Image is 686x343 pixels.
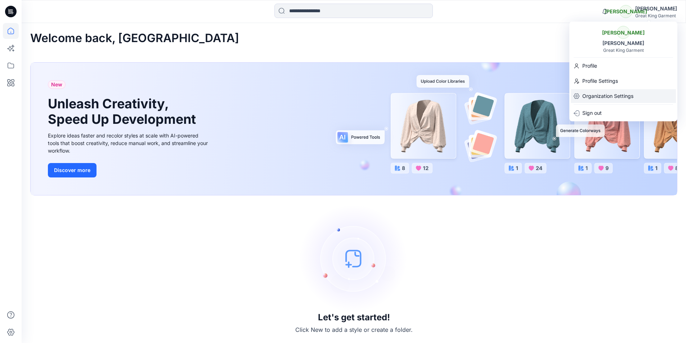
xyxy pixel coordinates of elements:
[569,59,677,73] a: Profile
[300,204,408,312] img: empty-state-image.svg
[635,13,677,18] div: Great King Garment
[30,32,239,45] h2: Welcome back, [GEOGRAPHIC_DATA]
[582,59,597,73] p: Profile
[635,4,677,13] div: [PERSON_NAME]
[582,106,602,120] p: Sign out
[603,48,644,53] div: Great King Garment
[619,5,632,18] div: [PERSON_NAME]
[569,89,677,103] a: Organization Settings
[617,26,630,39] div: [PERSON_NAME]
[51,80,62,89] span: New
[48,163,97,177] button: Discover more
[295,325,413,334] p: Click New to add a style or create a folder.
[48,132,210,154] div: Explore ideas faster and recolor styles at scale with AI-powered tools that boost creativity, red...
[318,312,390,322] h3: Let's get started!
[582,89,633,103] p: Organization Settings
[569,74,677,88] a: Profile Settings
[48,163,210,177] a: Discover more
[598,39,649,48] div: [PERSON_NAME]
[582,74,618,88] p: Profile Settings
[48,96,199,127] h1: Unleash Creativity, Speed Up Development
